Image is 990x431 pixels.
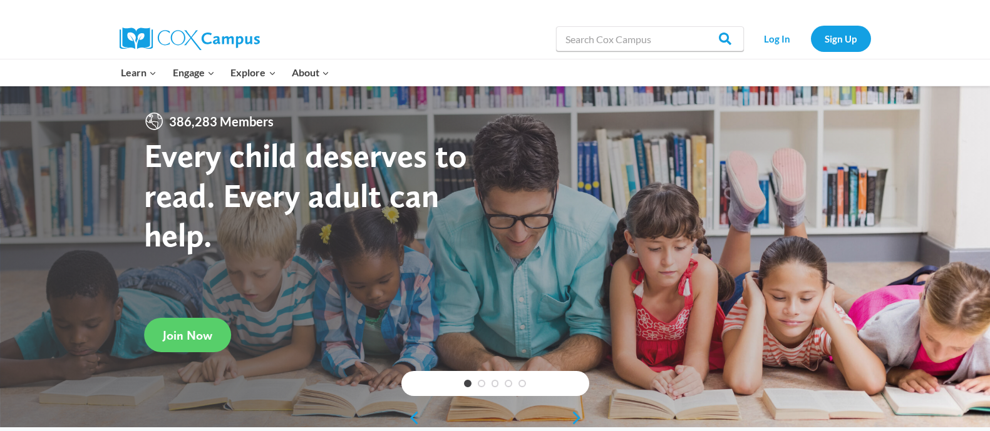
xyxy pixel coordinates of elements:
[518,380,526,387] a: 5
[750,26,871,51] nav: Secondary Navigation
[811,26,871,51] a: Sign Up
[144,135,467,255] strong: Every child deserves to read. Every adult can help.
[556,26,744,51] input: Search Cox Campus
[492,380,499,387] a: 3
[478,380,485,387] a: 2
[163,328,212,343] span: Join Now
[164,111,279,131] span: 386,283 Members
[173,64,215,81] span: Engage
[464,380,472,387] a: 1
[505,380,512,387] a: 4
[292,64,329,81] span: About
[121,64,157,81] span: Learn
[750,26,805,51] a: Log In
[144,318,231,352] a: Join Now
[570,410,589,425] a: next
[113,59,338,86] nav: Primary Navigation
[120,28,260,50] img: Cox Campus
[401,405,589,430] div: content slider buttons
[401,410,420,425] a: previous
[230,64,276,81] span: Explore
